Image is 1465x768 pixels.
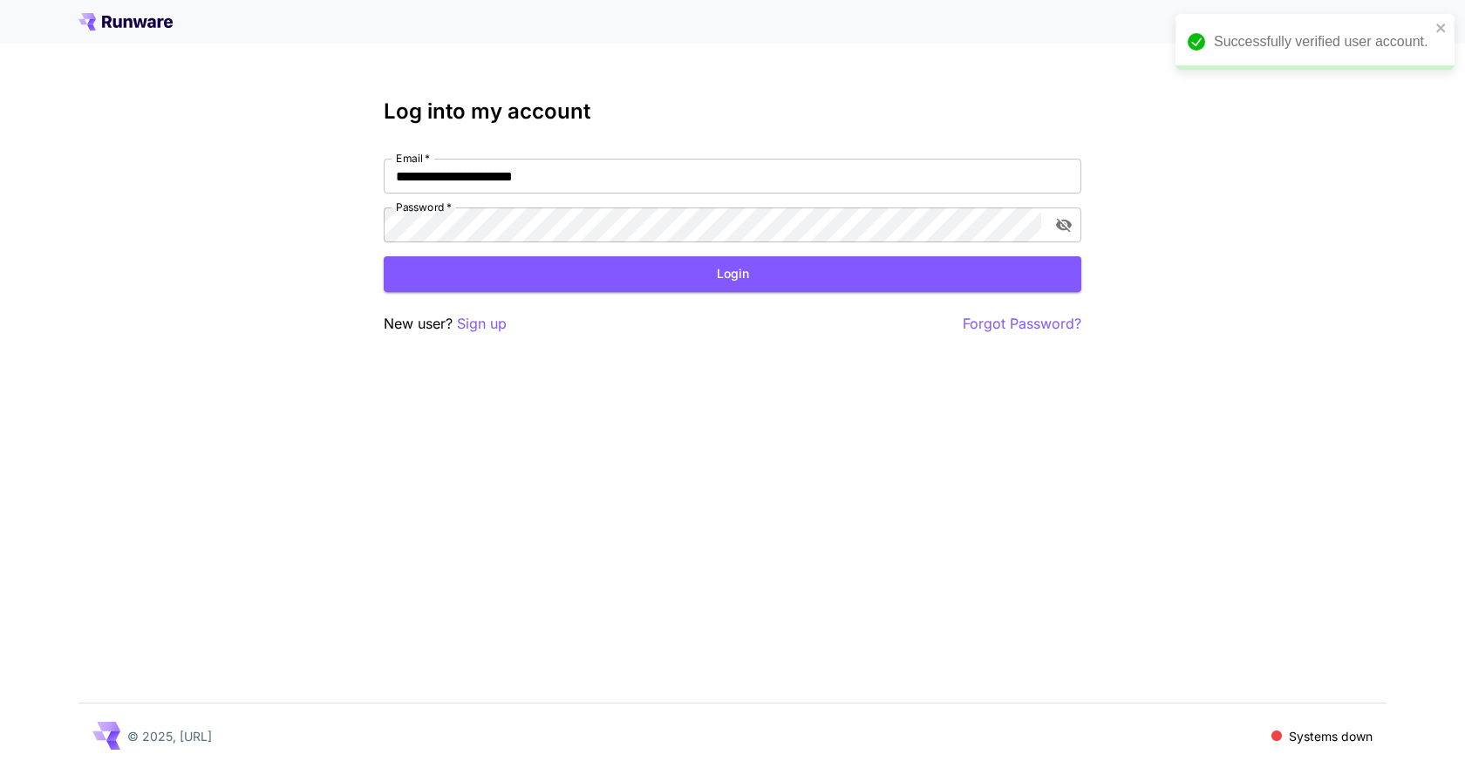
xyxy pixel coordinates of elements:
label: Email [396,151,430,166]
button: Login [384,256,1081,292]
p: © 2025, [URL] [127,727,212,745]
button: close [1435,21,1448,35]
div: Successfully verified user account. [1214,31,1430,52]
p: New user? [384,313,507,335]
p: Systems down [1289,727,1373,745]
button: Sign up [457,313,507,335]
button: Forgot Password? [963,313,1081,335]
h3: Log into my account [384,99,1081,124]
label: Password [396,200,452,214]
button: toggle password visibility [1048,209,1080,241]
